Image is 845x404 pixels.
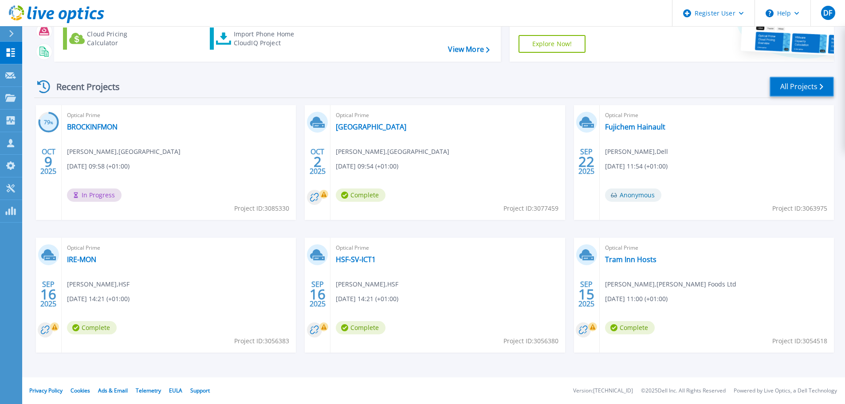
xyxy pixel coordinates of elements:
[67,110,291,120] span: Optical Prime
[336,147,449,157] span: [PERSON_NAME] , [GEOGRAPHIC_DATA]
[50,120,53,125] span: %
[578,158,594,165] span: 22
[605,279,736,289] span: [PERSON_NAME] , [PERSON_NAME] Foods Ltd
[336,161,398,171] span: [DATE] 09:54 (+01:00)
[336,122,406,131] a: [GEOGRAPHIC_DATA]
[770,77,834,97] a: All Projects
[605,122,665,131] a: Fujichem Hainault
[605,294,668,304] span: [DATE] 11:00 (+01:00)
[336,294,398,304] span: [DATE] 14:21 (+01:00)
[336,243,559,253] span: Optical Prime
[63,27,162,50] a: Cloud Pricing Calculator
[234,204,289,213] span: Project ID: 3085330
[67,294,130,304] span: [DATE] 14:21 (+01:00)
[40,290,56,298] span: 16
[605,147,668,157] span: [PERSON_NAME] , Dell
[578,290,594,298] span: 15
[136,387,161,394] a: Telemetry
[87,30,158,47] div: Cloud Pricing Calculator
[67,243,291,253] span: Optical Prime
[40,145,57,178] div: OCT 2025
[605,161,668,171] span: [DATE] 11:54 (+01:00)
[578,278,595,310] div: SEP 2025
[578,145,595,178] div: SEP 2025
[67,188,122,202] span: In Progress
[29,387,63,394] a: Privacy Policy
[605,188,661,202] span: Anonymous
[67,147,181,157] span: [PERSON_NAME] , [GEOGRAPHIC_DATA]
[190,387,210,394] a: Support
[67,279,130,289] span: [PERSON_NAME] , HSF
[772,336,827,346] span: Project ID: 3054518
[605,243,829,253] span: Optical Prime
[823,9,832,16] span: DF
[734,388,837,394] li: Powered by Live Optics, a Dell Technology
[67,122,118,131] a: BROCKINFMON
[98,387,128,394] a: Ads & Email
[503,204,558,213] span: Project ID: 3077459
[309,278,326,310] div: SEP 2025
[67,161,130,171] span: [DATE] 09:58 (+01:00)
[67,321,117,334] span: Complete
[448,45,489,54] a: View More
[310,290,326,298] span: 16
[336,321,385,334] span: Complete
[605,321,655,334] span: Complete
[605,110,829,120] span: Optical Prime
[573,388,633,394] li: Version: [TECHNICAL_ID]
[641,388,726,394] li: © 2025 Dell Inc. All Rights Reserved
[309,145,326,178] div: OCT 2025
[38,118,59,128] h3: 79
[67,255,96,264] a: IRE-MON
[336,110,559,120] span: Optical Prime
[40,278,57,310] div: SEP 2025
[234,30,303,47] div: Import Phone Home CloudIQ Project
[234,336,289,346] span: Project ID: 3056383
[503,336,558,346] span: Project ID: 3056380
[44,158,52,165] span: 9
[71,387,90,394] a: Cookies
[169,387,182,394] a: EULA
[314,158,322,165] span: 2
[605,255,656,264] a: Tram Inn Hosts
[336,279,398,289] span: [PERSON_NAME] , HSF
[519,35,586,53] a: Explore Now!
[772,204,827,213] span: Project ID: 3063975
[34,76,132,98] div: Recent Projects
[336,255,376,264] a: HSF-SV-ICT1
[336,188,385,202] span: Complete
